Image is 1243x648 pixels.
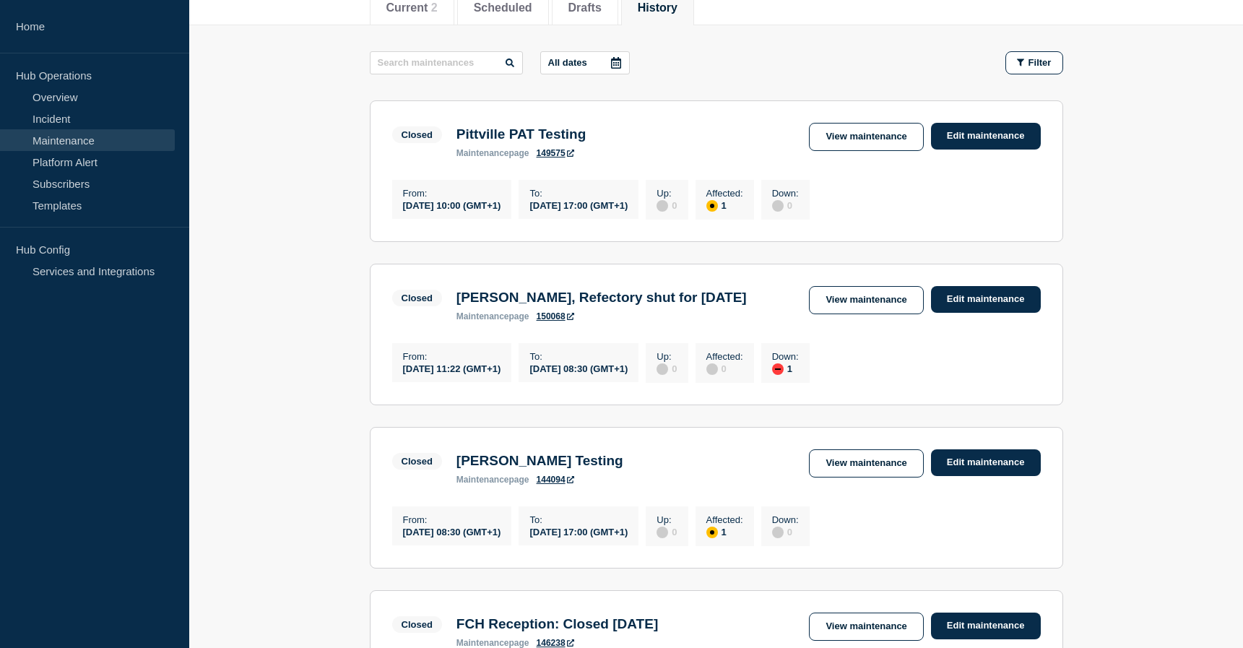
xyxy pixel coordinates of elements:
div: disabled [772,200,784,212]
span: Filter [1028,57,1052,68]
a: Edit maintenance [931,449,1041,476]
a: View maintenance [809,286,923,314]
div: 0 [657,199,677,212]
a: Edit maintenance [931,123,1041,150]
p: Affected : [706,188,743,199]
p: From : [403,514,501,525]
a: 149575 [537,148,574,158]
div: 0 [706,362,743,375]
div: [DATE] 17:00 (GMT+1) [529,525,628,537]
div: affected [706,527,718,538]
p: page [456,638,529,648]
div: down [772,363,784,375]
a: Edit maintenance [931,286,1041,313]
div: 0 [772,525,799,538]
p: Affected : [706,514,743,525]
h3: Pittville PAT Testing [456,126,586,142]
div: [DATE] 10:00 (GMT+1) [403,199,501,211]
span: 2 [431,1,438,14]
p: To : [529,188,628,199]
div: disabled [657,363,668,375]
p: Affected : [706,351,743,362]
div: disabled [657,200,668,212]
span: maintenance [456,475,509,485]
div: [DATE] 11:22 (GMT+1) [403,362,501,374]
div: Closed [402,619,433,630]
button: Drafts [568,1,602,14]
p: page [456,148,529,158]
div: 1 [772,362,799,375]
p: Up : [657,351,677,362]
button: Scheduled [474,1,532,14]
div: affected [706,200,718,212]
div: 0 [772,199,799,212]
div: Closed [402,456,433,467]
h3: [PERSON_NAME], Refectory shut for [DATE] [456,290,747,306]
div: [DATE] 17:00 (GMT+1) [529,199,628,211]
p: Down : [772,514,799,525]
p: From : [403,188,501,199]
span: maintenance [456,148,509,158]
button: History [638,1,677,14]
a: 146238 [537,638,574,648]
span: maintenance [456,311,509,321]
a: View maintenance [809,613,923,641]
p: Up : [657,188,677,199]
div: [DATE] 08:30 (GMT+1) [529,362,628,374]
span: maintenance [456,638,509,648]
a: 150068 [537,311,574,321]
a: 144094 [537,475,574,485]
button: Filter [1005,51,1063,74]
div: 0 [657,525,677,538]
div: Closed [402,129,433,140]
a: Edit maintenance [931,613,1041,639]
div: disabled [706,363,718,375]
p: Up : [657,514,677,525]
p: page [456,311,529,321]
div: Closed [402,293,433,303]
button: Current 2 [386,1,438,14]
p: Down : [772,188,799,199]
div: 1 [706,199,743,212]
div: disabled [657,527,668,538]
p: To : [529,514,628,525]
p: page [456,475,529,485]
div: 0 [657,362,677,375]
input: Search maintenances [370,51,523,74]
div: [DATE] 08:30 (GMT+1) [403,525,501,537]
h3: [PERSON_NAME] Testing [456,453,623,469]
h3: FCH Reception: Closed [DATE] [456,616,658,632]
p: Down : [772,351,799,362]
p: All dates [548,57,587,68]
p: From : [403,351,501,362]
div: disabled [772,527,784,538]
button: All dates [540,51,630,74]
a: View maintenance [809,449,923,478]
p: To : [529,351,628,362]
div: 1 [706,525,743,538]
a: View maintenance [809,123,923,151]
